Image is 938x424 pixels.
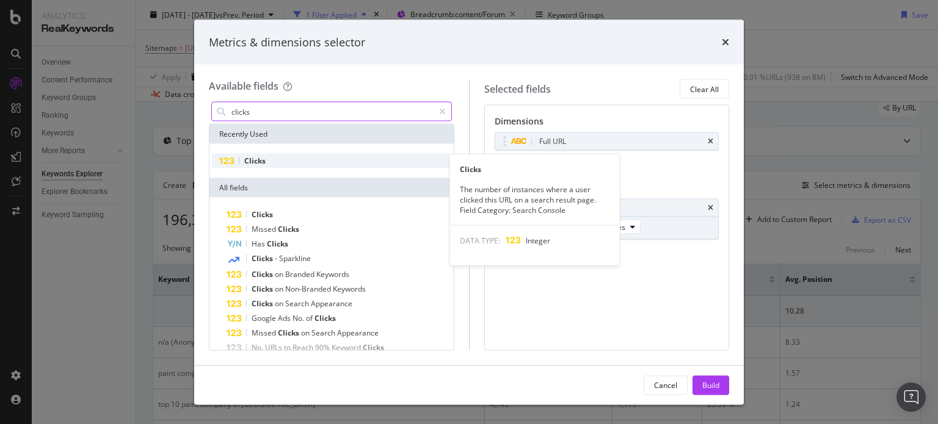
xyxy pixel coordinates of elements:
span: Missed [252,328,278,338]
div: times [722,34,729,50]
span: Keywords [316,269,349,279]
div: modal [194,20,744,404]
div: Recently Used [209,124,454,144]
span: Appearance [311,298,352,309]
span: Clicks [363,342,384,353]
span: to [284,342,293,353]
div: Selected fields [484,82,551,96]
span: Keyword [332,342,363,353]
span: on [275,269,285,279]
button: Clear All [680,79,729,99]
button: Build [693,375,729,395]
div: times [708,204,713,212]
input: Search by field name [230,102,434,121]
span: Clicks [244,156,266,166]
span: 90% [315,342,332,353]
span: on [301,328,311,338]
span: Clicks [314,313,336,323]
span: Non-Branded [285,284,333,294]
span: Clicks [278,328,301,338]
span: Clicks [252,209,273,220]
span: Google [252,313,278,323]
span: Clicks [278,224,299,234]
div: Full URLtimes [495,132,719,151]
span: of [306,313,314,323]
div: All fields [209,178,454,198]
div: Full URL [539,135,566,148]
div: Build [702,379,719,390]
span: Clicks [252,298,275,309]
div: Open Intercom Messenger [896,383,926,412]
span: Keywords [333,284,366,294]
span: URLs [265,342,284,353]
div: Dimensions [495,115,719,132]
span: Sparkline [279,253,311,264]
span: Reach [293,342,315,353]
button: Cancel [644,375,688,395]
span: Search [285,298,311,309]
span: Branded [285,269,316,279]
span: Clicks [252,269,275,279]
div: Cancel [654,379,677,390]
div: Metrics & dimensions selector [209,34,365,50]
span: No. [293,313,306,323]
span: Integer [526,235,550,246]
span: Missed [252,224,278,234]
span: Clicks [252,284,275,294]
span: Ads [278,313,293,323]
span: Search [311,328,337,338]
span: on [275,298,285,309]
div: The number of instances where a user clicked this URL on a search result page. Field Category: Se... [450,184,620,215]
div: times [708,138,713,145]
div: Available fields [209,79,278,93]
span: Clicks [267,239,288,249]
span: Clicks [252,253,275,264]
div: Clicks [450,163,620,174]
span: Has [252,239,267,249]
span: on [275,284,285,294]
span: No. [252,342,265,353]
span: DATA TYPE: [460,235,500,246]
span: - [275,253,279,264]
div: Clear All [690,84,719,94]
span: Appearance [337,328,379,338]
